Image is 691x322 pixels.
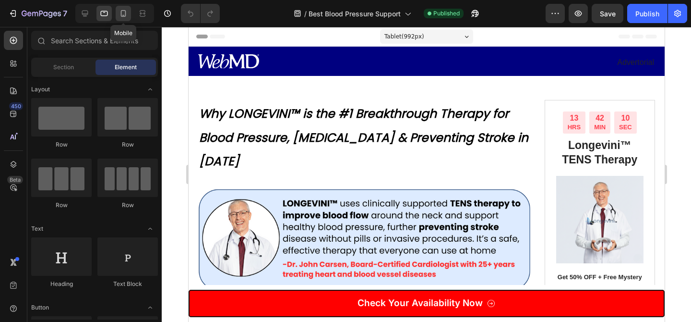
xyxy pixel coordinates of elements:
[31,31,158,50] input: Search Sections & Elements
[143,82,158,97] span: Toggle open
[379,87,392,97] div: 13
[430,87,443,97] div: 10
[97,140,158,149] div: Row
[405,97,417,105] p: MIN
[405,87,417,97] div: 42
[31,85,50,94] span: Layout
[31,303,49,312] span: Button
[143,221,158,236] span: Toggle open
[368,149,455,237] img: gempages_585210698770940562-f783e8a1-1c68-4901-a042-2e38f5bda849.png
[31,280,92,288] div: Heading
[181,4,220,23] div: Undo/Redo
[31,140,92,149] div: Row
[635,9,659,19] div: Publish
[143,300,158,315] span: Toggle open
[97,201,158,210] div: Row
[10,162,342,264] img: gempages_585210698770940562-9d5579c2-7844-4945-ba50-314487939a50.png
[246,31,465,41] p: Advertorial
[31,224,43,233] span: Text
[189,27,665,322] iframe: Design area
[592,4,623,23] button: Save
[309,9,401,19] span: Best Blood Pressure Support
[97,280,158,288] div: Text Block
[369,247,453,264] span: Get 50% OFF + Free Mystery Gifts & Free Shipping
[4,4,71,23] button: 7
[430,97,443,105] p: SEC
[115,63,137,72] span: Element
[379,97,392,105] p: HRS
[7,176,23,184] div: Beta
[169,271,294,283] p: Check Your Availability Now
[9,102,23,110] div: 450
[53,63,74,72] span: Section
[11,78,340,143] span: Why LONGEVINI™ is the #1 Breakthrough Therapy for Blood Pressure, [MEDICAL_DATA] & Preventing Str...
[304,9,307,19] span: /
[433,9,460,18] span: Published
[63,8,67,19] p: 7
[368,111,455,141] h2: Longevini™ TENS Therapy
[600,10,616,18] span: Save
[627,4,667,23] button: Publish
[31,201,92,210] div: Row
